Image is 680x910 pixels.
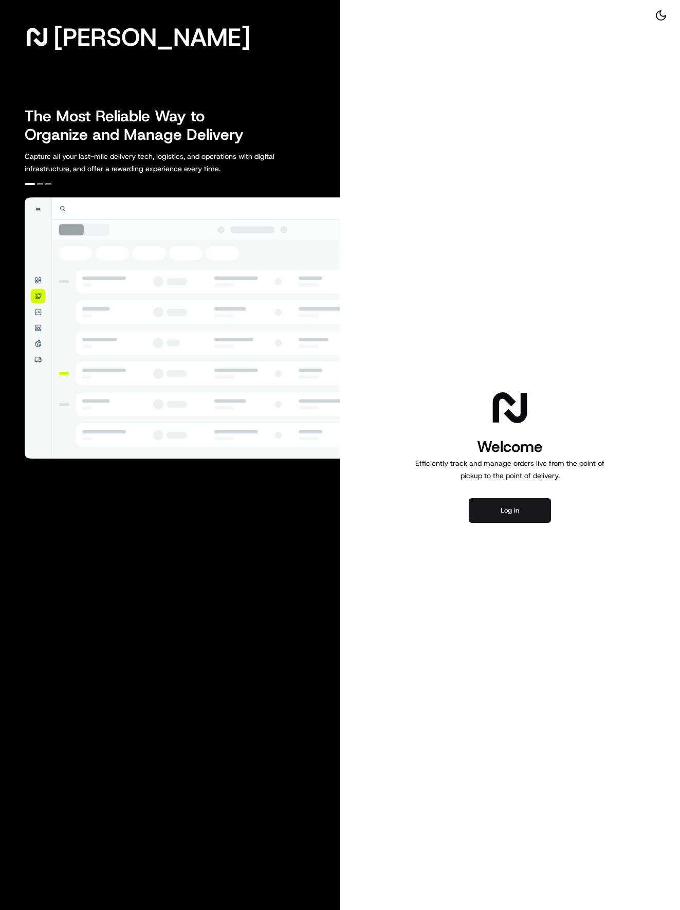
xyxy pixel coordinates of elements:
p: Efficiently track and manage orders live from the point of pickup to the point of delivery. [411,457,609,482]
p: Capture all your last-mile delivery tech, logistics, and operations with digital infrastructure, ... [25,150,321,175]
h2: The Most Reliable Way to Organize and Manage Delivery [25,107,255,144]
span: [PERSON_NAME] [53,27,250,47]
button: Log in [469,498,551,523]
h1: Welcome [411,436,609,457]
img: illustration [25,197,340,459]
